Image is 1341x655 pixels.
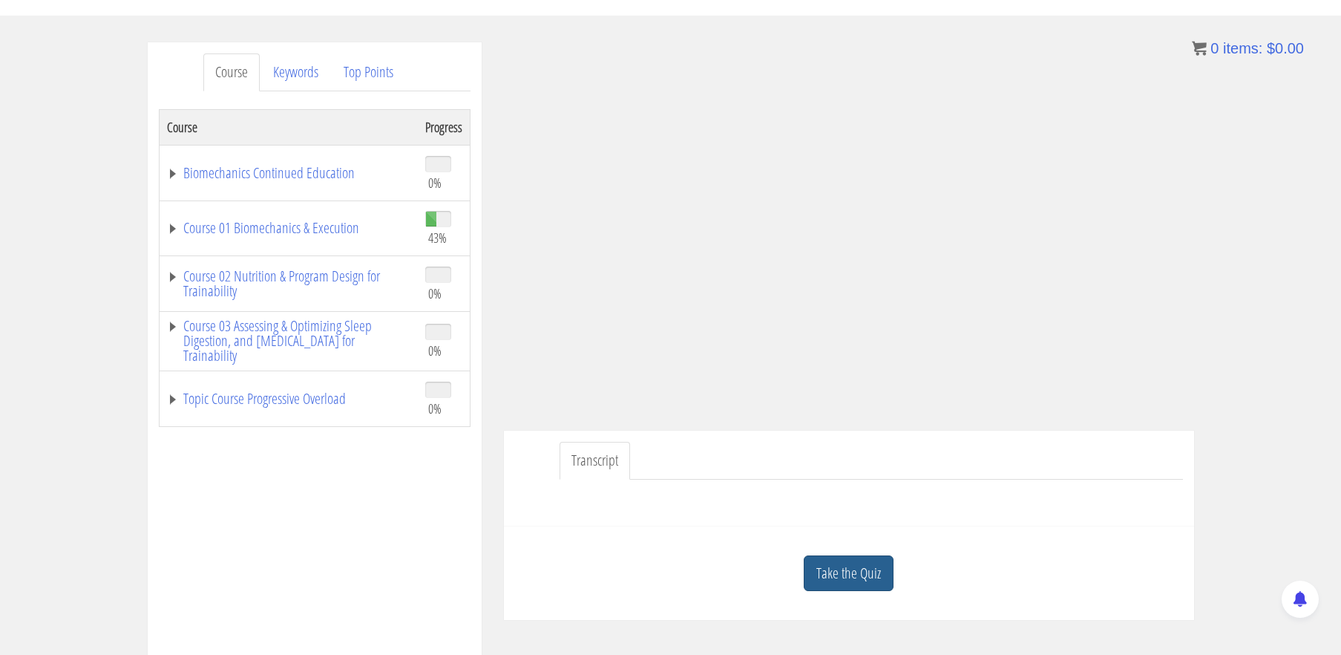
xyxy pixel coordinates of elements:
span: 0% [428,400,442,417]
th: Course [159,109,418,145]
span: 0 [1210,40,1219,56]
a: Keywords [261,53,330,91]
a: Transcript [560,442,630,480]
a: Biomechanics Continued Education [167,166,410,180]
span: items: [1223,40,1262,56]
th: Progress [418,109,471,145]
span: $ [1267,40,1275,56]
a: Course 03 Assessing & Optimizing Sleep Digestion, and [MEDICAL_DATA] for Trainability [167,319,410,363]
span: 0% [428,285,442,302]
a: Topic Course Progressive Overload [167,391,410,406]
a: Take the Quiz [804,555,894,592]
a: 0 items: $0.00 [1192,40,1304,56]
span: 0% [428,175,442,191]
bdi: 0.00 [1267,40,1304,56]
img: icon11.png [1192,41,1207,56]
span: 0% [428,342,442,359]
a: Top Points [332,53,405,91]
a: Course 01 Biomechanics & Execution [167,221,410,235]
span: 43% [428,229,447,246]
a: Course 02 Nutrition & Program Design for Trainability [167,269,410,299]
a: Course [203,53,260,91]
